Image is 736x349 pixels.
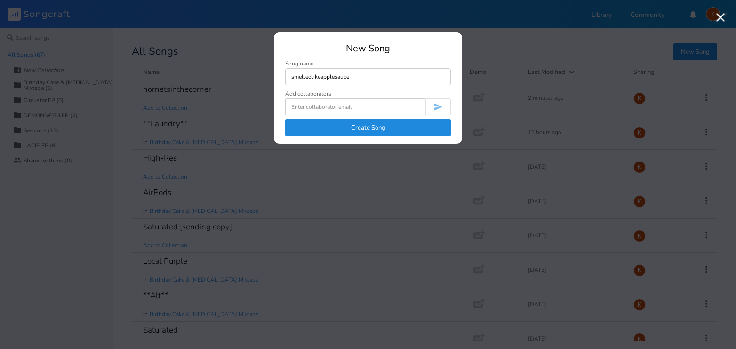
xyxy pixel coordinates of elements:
[285,68,451,85] input: Enter song name
[285,44,451,53] div: New Song
[285,91,331,97] div: Add collaborators
[285,98,425,115] input: Enter collaborator email
[285,119,451,136] button: Create Song
[285,61,451,66] div: Song name
[425,98,451,115] button: Invite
